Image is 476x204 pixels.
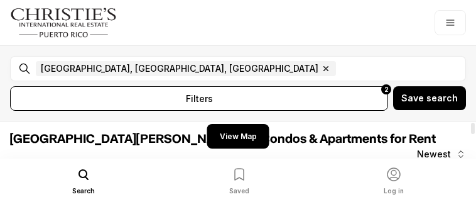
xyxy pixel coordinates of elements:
button: View Map [207,124,269,149]
span: 2 [384,84,389,94]
img: logo [10,8,117,38]
button: Newest [409,142,473,167]
button: filters2 [10,86,388,111]
span: Saved [229,186,249,196]
span: Log in [384,186,404,196]
span: Newest [417,149,451,159]
span: Save search [401,93,458,103]
span: [GEOGRAPHIC_DATA], [GEOGRAPHIC_DATA], [GEOGRAPHIC_DATA] [41,64,318,74]
span: Search [72,186,95,196]
span: [GEOGRAPHIC_DATA][PERSON_NAME], PR Condos & Apartments for Rent [10,133,436,145]
span: filters [186,92,213,105]
button: Save search [393,86,466,110]
button: Log in [384,167,404,196]
button: Search [72,167,95,196]
button: Saved [229,167,249,196]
